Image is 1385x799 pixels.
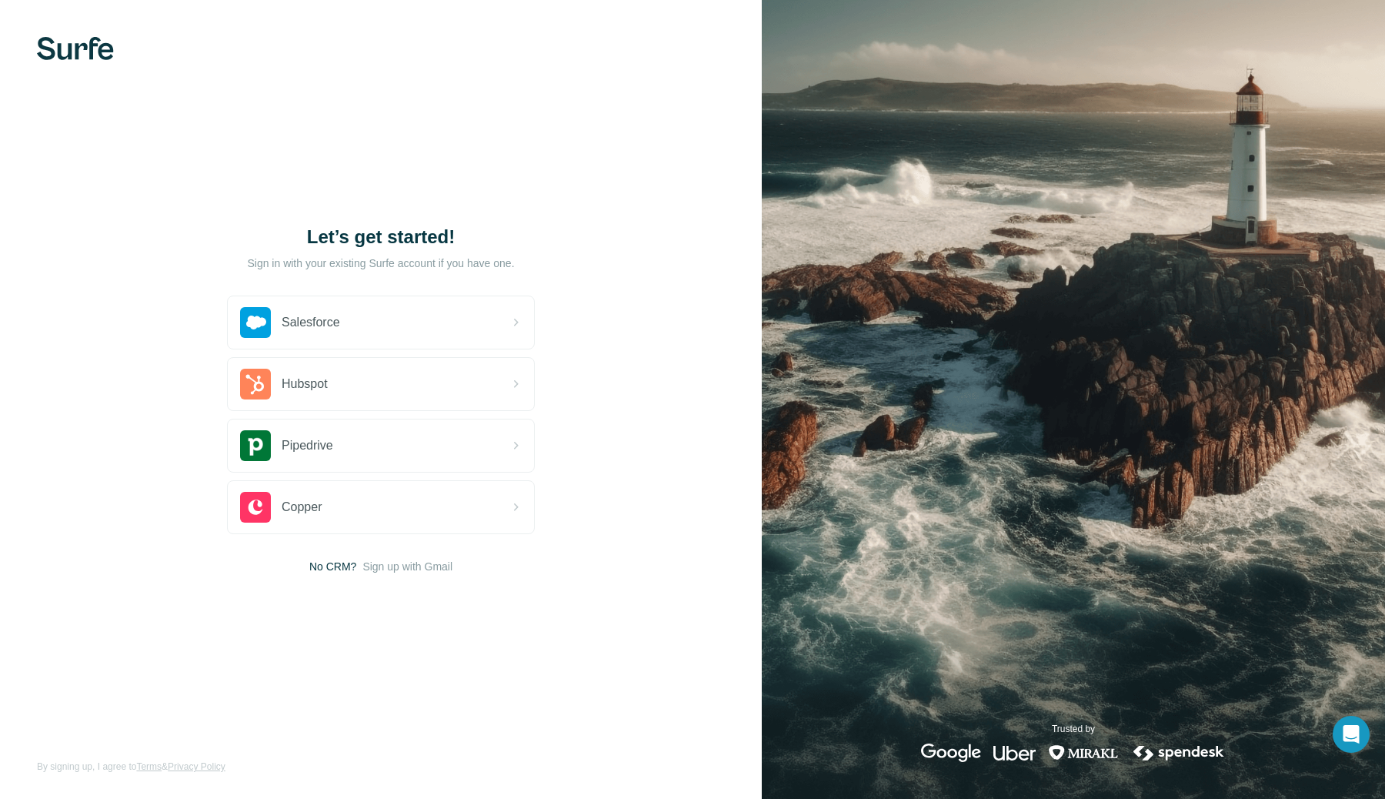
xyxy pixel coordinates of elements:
[993,744,1036,762] img: uber's logo
[1131,744,1226,762] img: spendesk's logo
[309,559,356,574] span: No CRM?
[921,744,981,762] img: google's logo
[227,225,535,249] h1: Let’s get started!
[1048,744,1119,762] img: mirakl's logo
[37,37,114,60] img: Surfe's logo
[282,498,322,517] span: Copper
[362,559,452,574] button: Sign up with Gmail
[1333,716,1370,753] div: Open Intercom Messenger
[37,760,225,774] span: By signing up, I agree to &
[240,369,271,399] img: hubspot's logo
[1052,722,1095,736] p: Trusted by
[282,375,328,393] span: Hubspot
[168,761,225,772] a: Privacy Policy
[240,430,271,461] img: pipedrive's logo
[282,436,333,455] span: Pipedrive
[240,492,271,523] img: copper's logo
[136,761,162,772] a: Terms
[247,256,514,271] p: Sign in with your existing Surfe account if you have one.
[240,307,271,338] img: salesforce's logo
[282,313,340,332] span: Salesforce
